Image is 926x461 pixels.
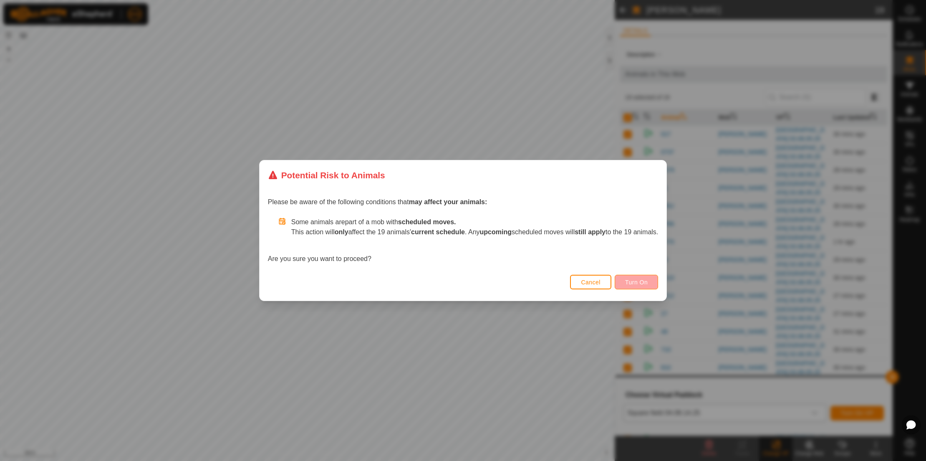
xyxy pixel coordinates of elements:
span: Please be aware of the following conditions that [268,198,487,205]
strong: still apply [575,228,606,236]
strong: upcoming [480,228,512,236]
strong: current schedule [411,228,465,236]
button: Turn On [615,275,658,289]
span: Turn On [625,279,648,286]
div: Potential Risk to Animals [268,169,385,182]
strong: only [335,228,348,236]
strong: scheduled moves. [398,218,456,225]
div: Are you sure you want to proceed? [268,217,659,264]
span: part of a mob with [345,218,456,225]
p: Some animals are [291,217,659,227]
button: Cancel [570,275,611,289]
strong: may affect your animals: [409,198,487,205]
p: This action will affect the 19 animals' . Any scheduled moves will to the 19 animals. [291,227,659,237]
span: Cancel [581,279,601,286]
